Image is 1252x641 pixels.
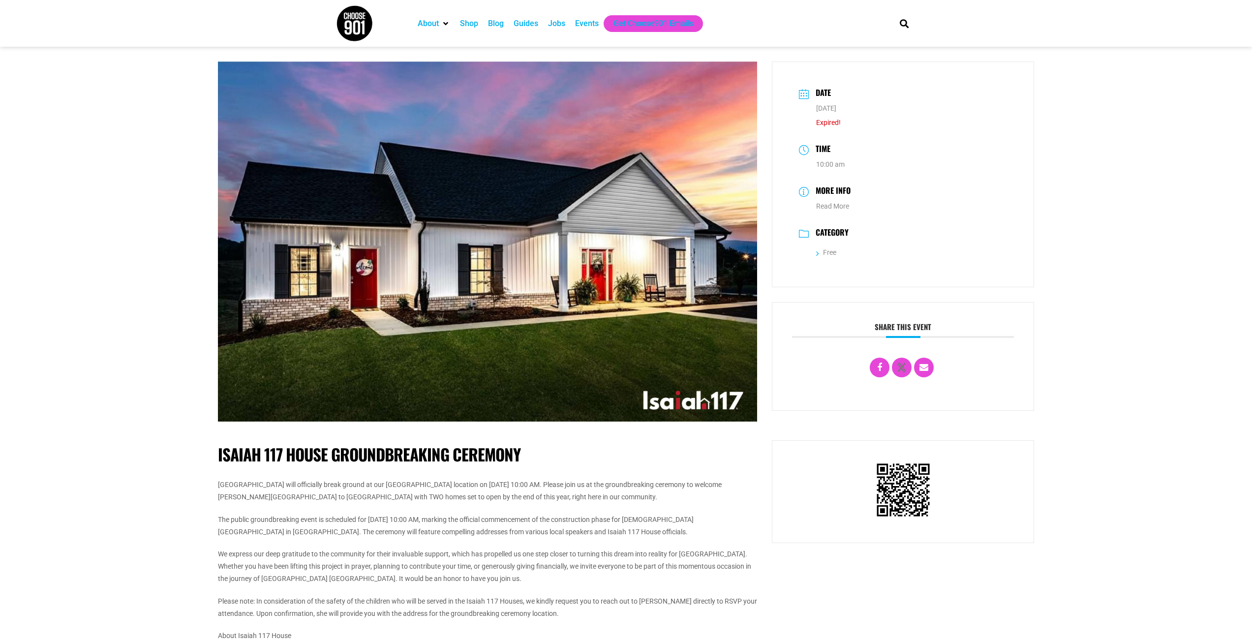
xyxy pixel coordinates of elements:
a: Read More [816,202,849,210]
a: Jobs [548,18,565,30]
a: Free [816,248,836,256]
a: Share on Facebook [870,358,889,377]
p: Please note: In consideration of the safety of the children who will be served in the Isaiah 117 ... [218,595,758,620]
img: QR Code [874,460,933,519]
div: Search [896,15,912,31]
a: Get Choose901 Emails [613,18,693,30]
div: About [413,15,455,32]
a: Shop [460,18,478,30]
h3: Share this event [792,322,1014,338]
a: Guides [514,18,538,30]
h3: Date [811,87,831,101]
a: X Social Network [892,358,912,377]
a: About [418,18,439,30]
h3: More Info [811,184,851,199]
abbr: 10:00 am [816,160,845,168]
p: The public groundbreaking event is scheduled for [DATE] 10:00 AM, marking the official commenceme... [218,514,758,538]
span: Expired! [816,119,841,126]
a: Email [914,358,934,377]
a: Events [575,18,599,30]
nav: Main nav [413,15,883,32]
span: [DATE] [816,104,836,112]
img: The Isaiah 117 House has a lawn and a red door. [218,61,758,422]
h3: Time [811,143,830,157]
a: Blog [488,18,504,30]
p: [GEOGRAPHIC_DATA] will officially break ground at our [GEOGRAPHIC_DATA] location on [DATE] 10:00 ... [218,479,758,503]
h3: Category [811,228,849,240]
h1: Isaiah 117 House Groundbreaking Ceremony [218,445,758,464]
p: We express our deep gratitude to the community for their invaluable support, which has propelled ... [218,548,758,585]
